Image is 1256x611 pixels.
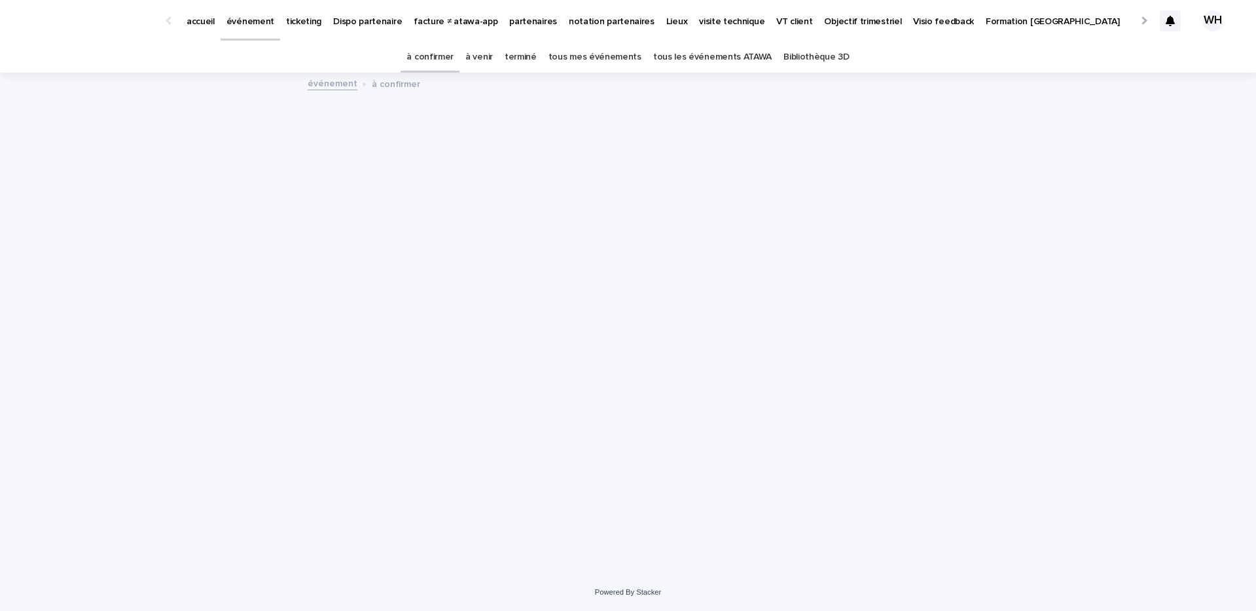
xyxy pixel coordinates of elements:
a: à confirmer [406,42,454,73]
a: tous les événements ATAWA [653,42,772,73]
a: terminé [505,42,537,73]
p: à confirmer [372,76,420,90]
img: Ls34BcGeRexTGTNfXpUC [26,8,153,34]
a: Powered By Stacker [595,588,661,596]
a: tous mes événements [548,42,641,73]
a: événement [308,75,357,90]
a: Bibliothèque 3D [783,42,849,73]
a: à venir [465,42,493,73]
div: WH [1202,10,1223,31]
